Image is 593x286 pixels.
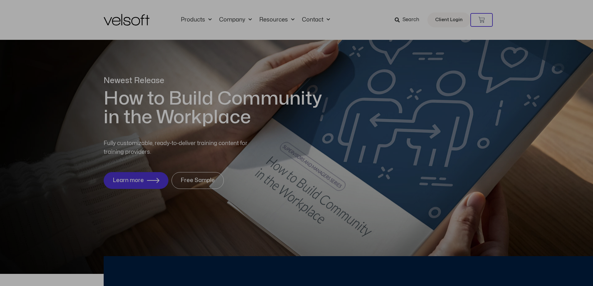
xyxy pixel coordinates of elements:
a: ContactMenu Toggle [298,16,334,23]
span: Free Sample [181,177,215,184]
p: Fully customizable, ready-to-deliver training content for training providers. [104,139,259,157]
a: Client Login [427,12,470,27]
a: ProductsMenu Toggle [177,16,215,23]
a: Search [395,15,424,25]
a: Free Sample [172,172,224,189]
a: CompanyMenu Toggle [215,16,256,23]
nav: Menu [177,16,334,23]
p: Newest Release [104,75,331,86]
h1: How to Build Community in the Workplace [104,89,331,127]
a: ResourcesMenu Toggle [256,16,298,23]
img: Velsoft Training Materials [104,14,149,26]
span: Learn more [113,177,144,184]
span: Search [402,16,419,24]
a: Learn more [104,172,168,189]
span: Client Login [435,16,463,24]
